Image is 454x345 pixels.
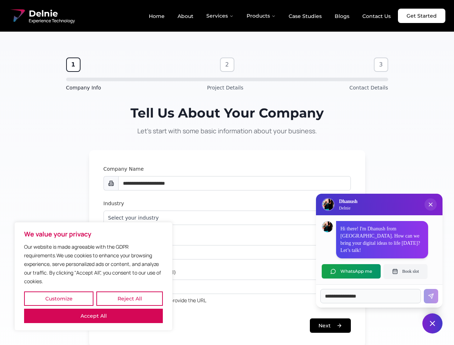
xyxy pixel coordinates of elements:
span: 2 [225,60,229,69]
a: Case Studies [283,10,327,22]
img: Delnie Logo [9,7,26,24]
a: Blogs [329,10,355,22]
a: About [172,10,199,22]
button: Next [310,318,351,333]
button: Products [241,9,281,23]
a: Get Started [398,9,445,23]
button: Reject All [96,291,163,306]
h1: Tell Us About Your Company [66,106,388,120]
span: Company Info [66,84,101,91]
a: Contact Us [357,10,396,22]
button: Services [201,9,239,23]
span: Delnie [29,8,75,19]
button: WhatsApp me [322,264,381,279]
h3: Dhanush [339,198,357,205]
button: Book slot [384,264,427,279]
p: Our website is made agreeable with the GDPR requirements.We use cookies to enhance your browsing ... [24,243,163,286]
a: Home [143,10,170,22]
span: 3 [379,60,382,69]
span: Contact Details [349,84,388,91]
img: Dhanush [322,221,333,232]
span: 1 [71,60,75,69]
nav: Main [143,9,396,23]
button: Close chat [422,313,442,333]
img: Delnie Logo [322,199,334,210]
span: Project Details [207,84,243,91]
p: Let's start with some basic information about your business. [66,126,388,136]
label: Industry [104,201,124,206]
span: Experience Technology [29,18,75,24]
a: Delnie Logo Full [9,7,75,24]
p: Delnie [339,205,357,211]
p: Hi there! I'm Dhanush from [GEOGRAPHIC_DATA]. How can we bring your digital ideas to life [DATE]?... [340,225,424,254]
button: Customize [24,291,93,306]
label: Company Name [104,166,144,172]
p: If you have a website, please provide the URL [104,297,351,304]
button: Close chat popup [425,198,437,211]
p: We value your privacy [24,230,163,238]
button: Accept All [24,309,163,323]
